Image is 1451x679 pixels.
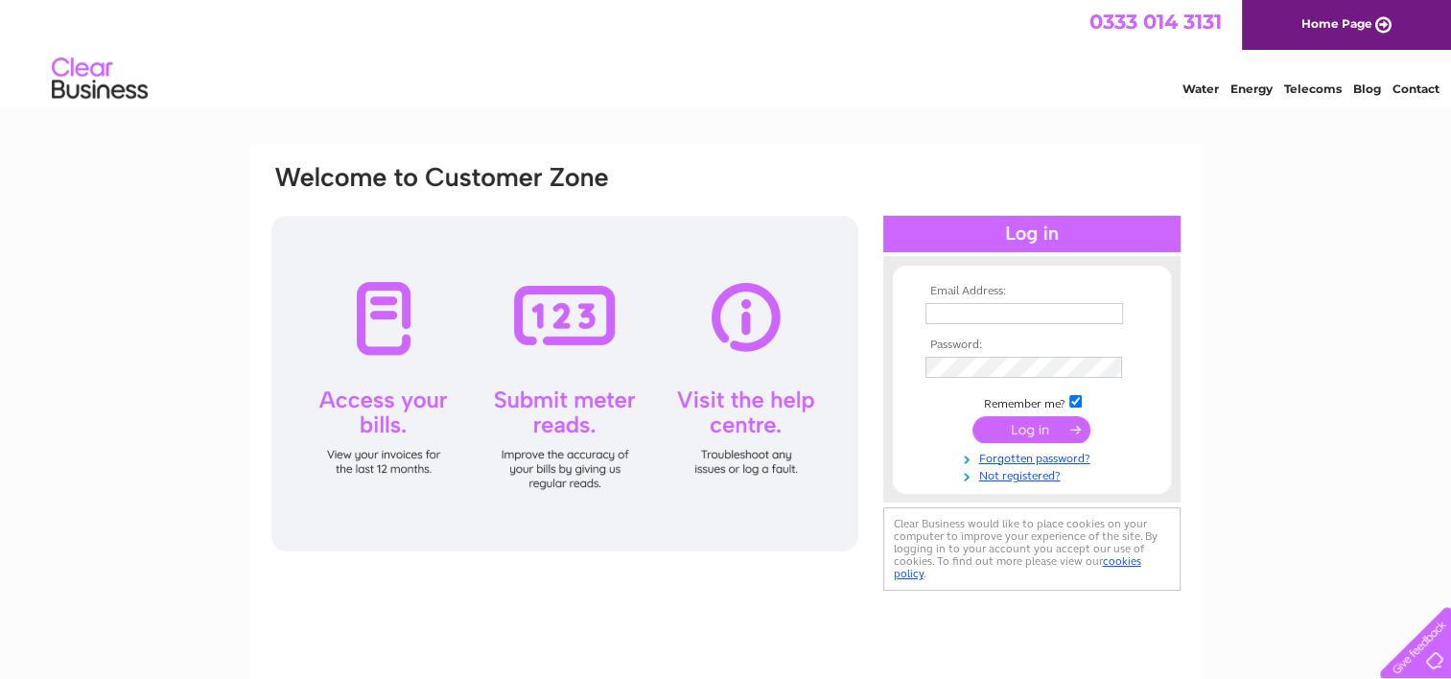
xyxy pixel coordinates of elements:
th: Email Address: [921,285,1143,298]
div: Clear Business would like to place cookies on your computer to improve your experience of the sit... [883,507,1181,591]
a: Telecoms [1284,82,1342,96]
a: Water [1182,82,1219,96]
img: logo.png [51,50,149,108]
th: Password: [921,339,1143,352]
input: Submit [972,416,1090,443]
a: cookies policy [894,554,1141,580]
a: Not registered? [925,465,1143,483]
a: Forgotten password? [925,448,1143,466]
td: Remember me? [921,392,1143,411]
a: Energy [1230,82,1273,96]
div: Clear Business is a trading name of Verastar Limited (registered in [GEOGRAPHIC_DATA] No. 3667643... [273,11,1180,93]
a: Blog [1353,82,1381,96]
a: Contact [1392,82,1439,96]
a: 0333 014 3131 [1089,10,1222,34]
